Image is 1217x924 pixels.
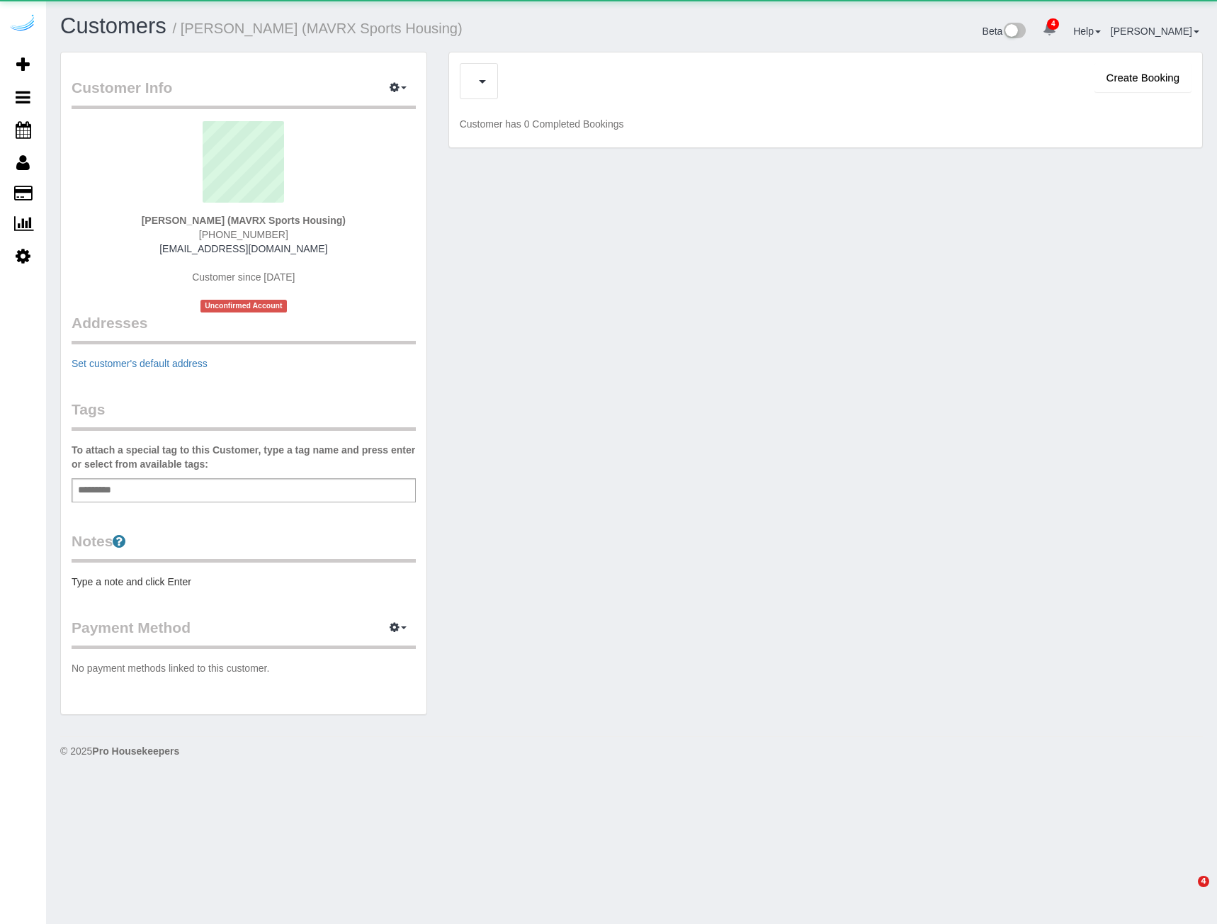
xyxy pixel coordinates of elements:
label: To attach a special tag to this Customer, type a tag name and press enter or select from availabl... [72,443,416,471]
legend: Customer Info [72,77,416,109]
p: Customer has 0 Completed Bookings [460,117,1191,131]
a: Beta [983,26,1026,37]
span: Customer since [DATE] [192,271,295,283]
legend: Notes [72,531,416,563]
small: / [PERSON_NAME] (MAVRX Sports Housing) [173,21,463,36]
p: No payment methods linked to this customer. [72,661,416,675]
strong: Pro Housekeepers [92,745,179,757]
span: 4 [1198,876,1209,887]
a: Help [1073,26,1101,37]
a: 4 [1036,14,1063,45]
span: [PHONE_NUMBER] [199,229,288,240]
span: Unconfirmed Account [200,300,287,312]
a: [PERSON_NAME] [1111,26,1199,37]
div: © 2025 [60,744,1203,758]
a: [EMAIL_ADDRESS][DOMAIN_NAME] [159,243,327,254]
img: Automaid Logo [9,14,37,34]
span: 4 [1047,18,1059,30]
pre: Type a note and click Enter [72,575,416,589]
button: Create Booking [1094,63,1191,93]
img: New interface [1002,23,1026,41]
a: Customers [60,13,166,38]
iframe: Intercom live chat [1169,876,1203,910]
legend: Payment Method [72,617,416,649]
strong: [PERSON_NAME] (MAVRX Sports Housing) [142,215,346,226]
a: Set customer's default address [72,358,208,369]
legend: Tags [72,399,416,431]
